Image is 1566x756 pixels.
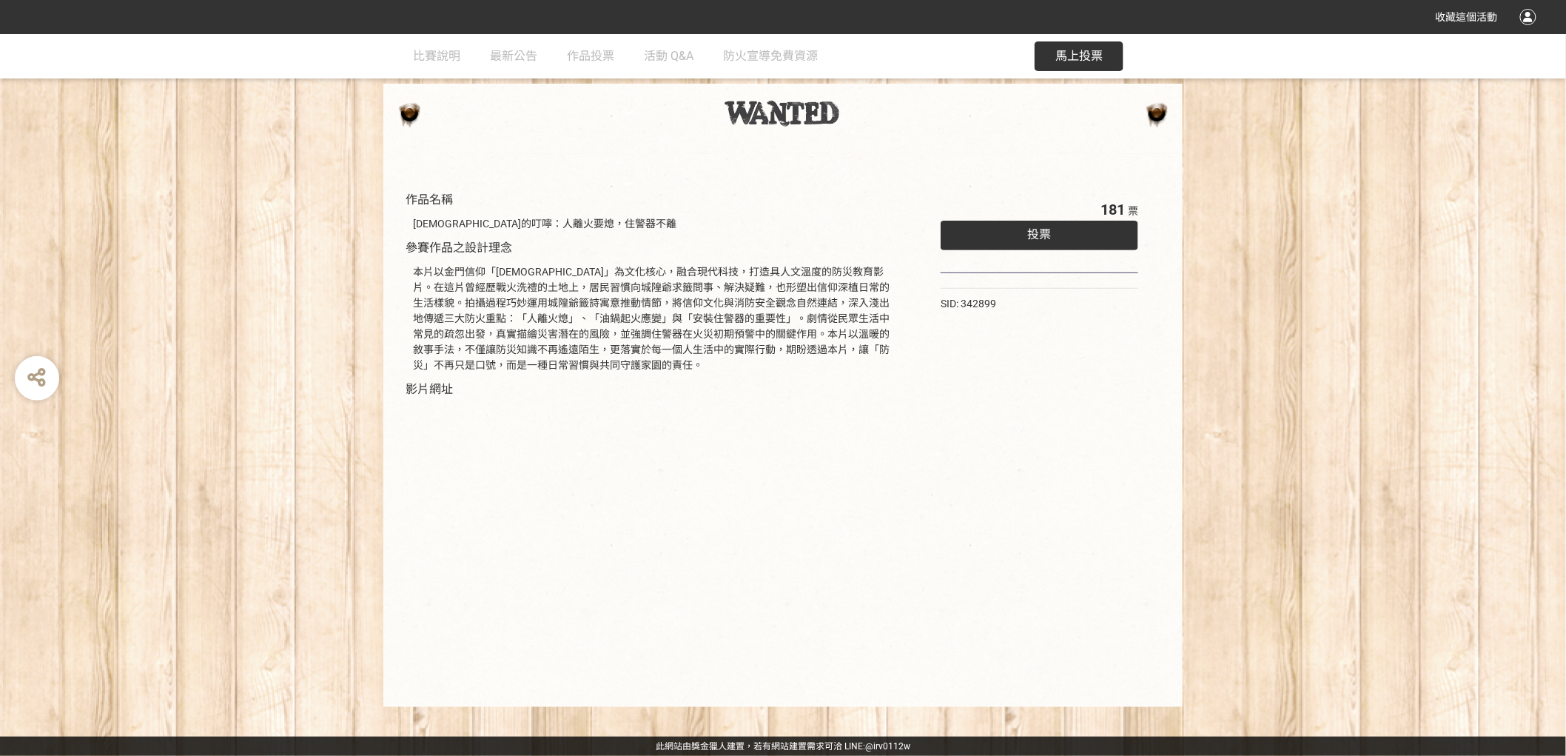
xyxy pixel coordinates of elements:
[567,34,614,78] a: 作品投票
[413,264,896,373] div: 本片以金門信仰「[DEMOGRAPHIC_DATA]」為文化核心，融合現代科技，打造具人文溫度的防災教育影片。在這片曾經歷戰火洗禮的土地上，居民習慣向城隍爺求籤問事、解決疑難，也形塑出信仰深植日...
[941,298,996,310] span: SID: 342899
[644,49,693,63] span: 活動 Q&A
[1035,41,1123,71] button: 馬上投票
[1436,11,1498,23] span: 收藏這個活動
[406,241,512,255] span: 參賽作品之設計理念
[413,34,460,78] a: 比賽說明
[1128,205,1138,217] span: 票
[406,193,453,207] span: 作品名稱
[1028,227,1052,241] span: 投票
[490,49,537,63] span: 最新公告
[413,216,896,232] div: [DEMOGRAPHIC_DATA]的叮嚀：人離火要熄，住警器不離
[656,741,910,752] span: 可洽 LINE:
[1100,201,1125,218] span: 181
[865,741,910,752] a: @irv0112w
[567,49,614,63] span: 作品投票
[723,49,818,63] span: 防火宣導免費資源
[644,34,693,78] a: 活動 Q&A
[490,34,537,78] a: 最新公告
[723,34,818,78] a: 防火宣導免費資源
[413,49,460,63] span: 比賽說明
[406,382,453,396] span: 影片網址
[656,741,824,752] a: 此網站由獎金獵人建置，若有網站建置需求
[1055,49,1103,63] span: 馬上投票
